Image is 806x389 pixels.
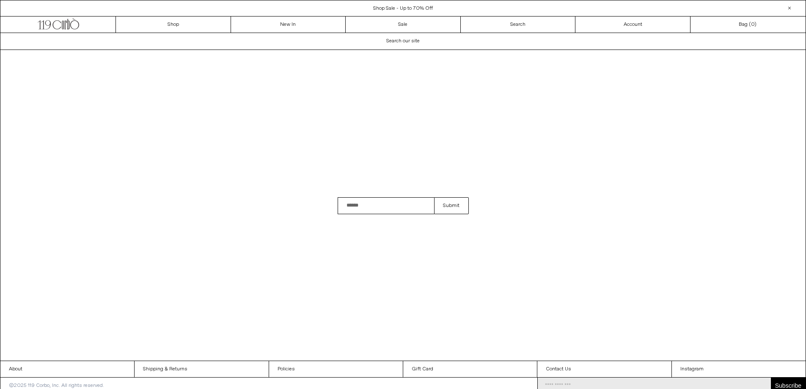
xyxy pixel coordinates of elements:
span: 0 [751,21,754,28]
span: ) [751,21,756,28]
a: Sale [346,17,461,33]
a: Bag () [690,17,806,33]
a: Account [575,17,690,33]
a: Contact Us [537,361,671,377]
span: Search our site [386,38,420,44]
input: Search [338,197,435,214]
button: Submit [434,197,468,214]
a: Gift Card [403,361,537,377]
a: Shipping & Returns [135,361,268,377]
a: Policies [269,361,403,377]
a: Instagram [672,361,806,377]
a: Shop [116,17,231,33]
a: New In [231,17,346,33]
a: About [0,361,134,377]
a: Search [461,17,576,33]
a: Shop Sale - Up to 70% Off [373,5,433,12]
